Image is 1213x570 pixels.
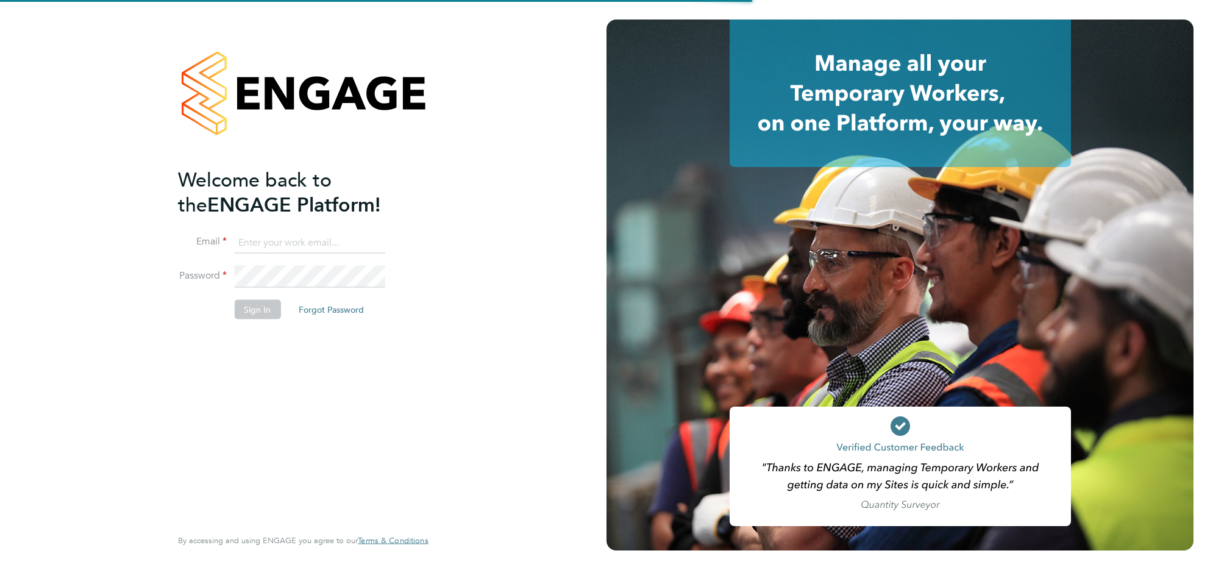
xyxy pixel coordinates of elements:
[358,535,428,546] span: Terms & Conditions
[178,235,227,248] label: Email
[178,167,416,217] h2: ENGAGE Platform!
[234,300,280,319] button: Sign In
[178,168,332,216] span: Welcome back to the
[358,536,428,546] a: Terms & Conditions
[178,269,227,282] label: Password
[289,300,374,319] button: Forgot Password
[234,232,385,254] input: Enter your work email...
[178,535,428,546] span: By accessing and using ENGAGE you agree to our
